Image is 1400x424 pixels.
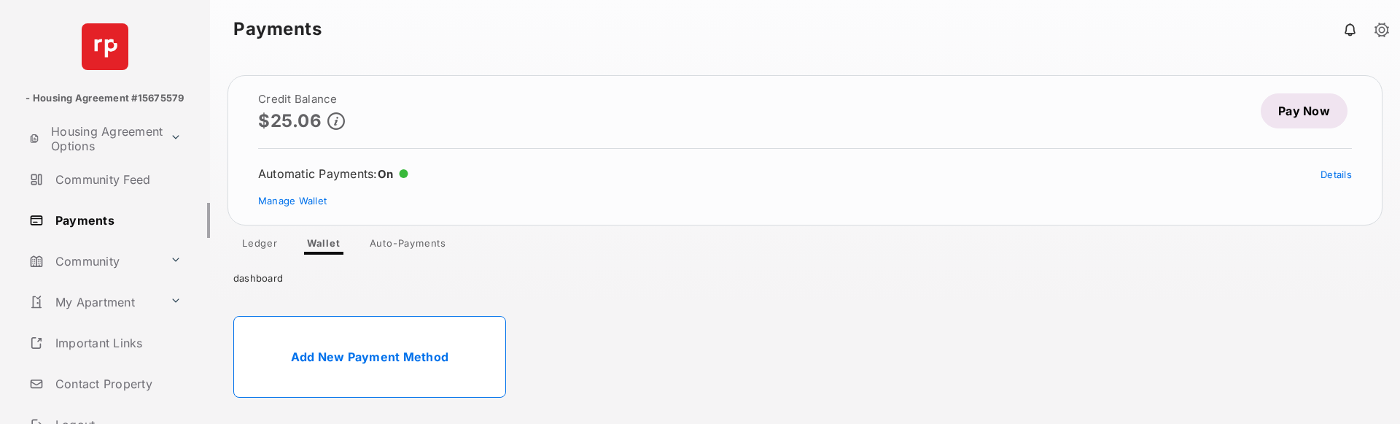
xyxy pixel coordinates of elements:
p: - Housing Agreement #15675579 [26,91,184,106]
img: svg+xml;base64,PHN2ZyB4bWxucz0iaHR0cDovL3d3dy53My5vcmcvMjAwMC9zdmciIHdpZHRoPSI2NCIgaGVpZ2h0PSI2NC... [82,23,128,70]
a: Details [1321,169,1352,180]
div: dashboard [210,255,1400,296]
a: Payments [23,203,210,238]
a: Add New Payment Method [233,316,506,398]
a: Auto-Payments [358,237,458,255]
a: Important Links [23,325,187,361]
a: Manage Wallet [258,195,327,207]
a: Housing Agreement Options [23,121,164,156]
a: Community Feed [23,162,210,197]
p: $25.06 [258,111,322,131]
strong: Payments [233,20,322,38]
h2: Credit Balance [258,93,345,105]
div: Automatic Payments : [258,166,408,181]
span: On [378,167,394,181]
a: Wallet [295,237,352,255]
a: My Apartment [23,285,164,320]
a: Ledger [230,237,289,255]
a: Contact Property [23,366,210,401]
a: Community [23,244,164,279]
